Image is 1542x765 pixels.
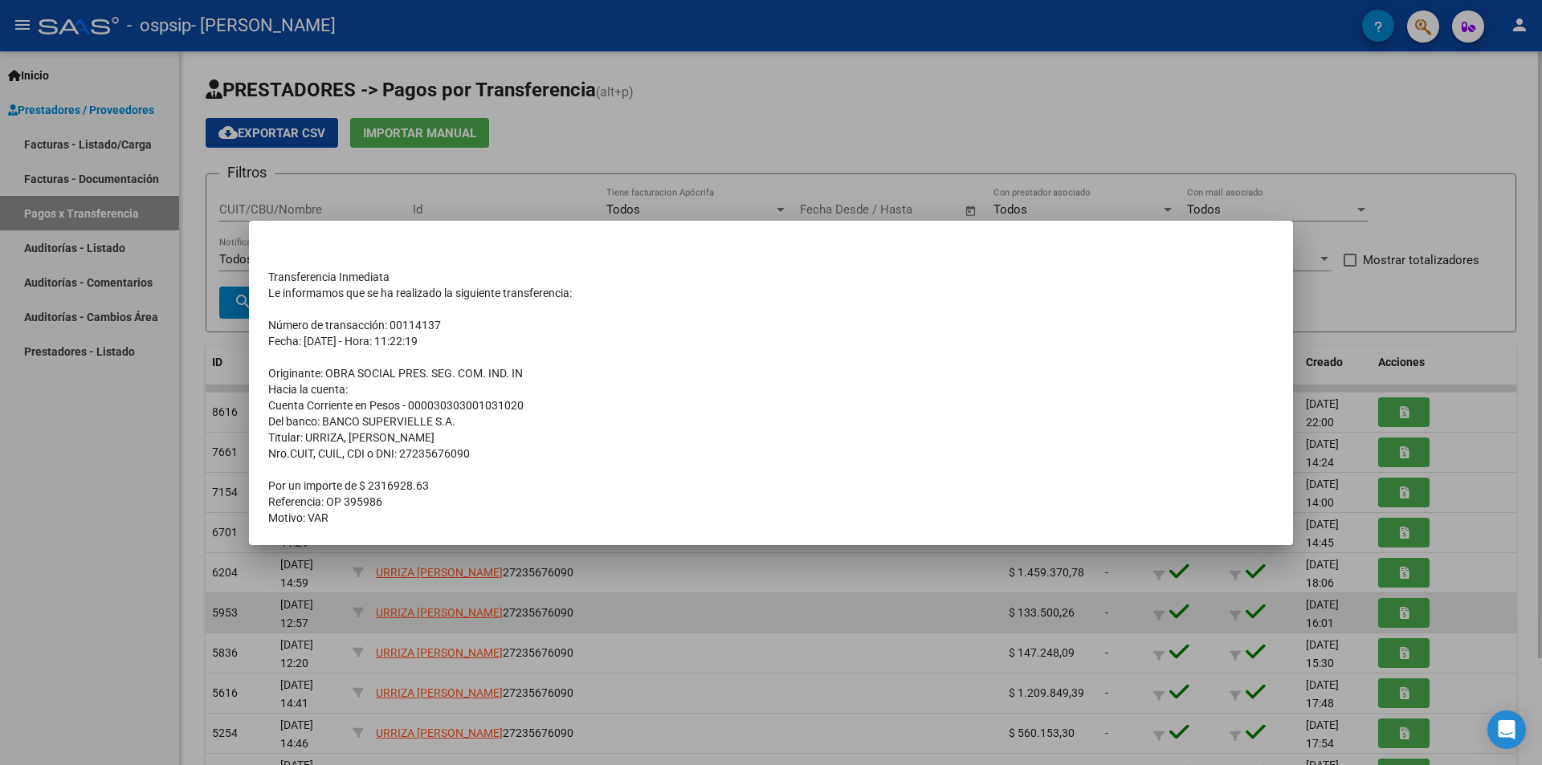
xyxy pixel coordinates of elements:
[268,333,1274,349] td: Fecha: [DATE] - Hora: 11:22:19
[268,446,1274,462] td: Nro.CUIT, CUIL, CDI o DNI: 27235676090
[268,365,1274,381] td: Originante: OBRA SOCIAL PRES. SEG. COM. IND. IN
[268,478,1274,494] td: Por un importe de $ 2316928.63
[268,494,1274,510] td: Referencia: OP 395986
[268,285,1274,301] td: Le informamos que se ha realizado la siguiente transferencia:
[268,429,1274,446] td: Titular: URRIZA, [PERSON_NAME]
[268,397,1274,413] td: Cuenta Corriente en Pesos - 000030303001031020
[1487,710,1526,749] div: Open Intercom Messenger
[268,269,1274,285] td: Transferencia Inmediata
[268,317,1274,333] td: Número de transacción: 00114137
[268,413,1274,429] td: Del banco: BANCO SUPERVIELLE S.A.
[268,510,1274,526] td: Motivo: VAR
[268,381,1274,397] td: Hacia la cuenta:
